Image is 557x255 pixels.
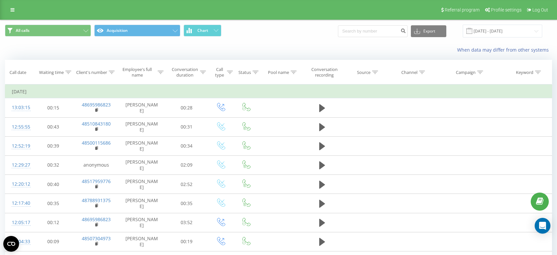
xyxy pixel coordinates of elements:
[32,98,74,117] td: 00:15
[197,28,208,33] span: Chart
[32,117,74,136] td: 00:43
[118,136,166,155] td: [PERSON_NAME]
[12,159,26,172] div: 12:29:27
[268,70,289,75] div: Pool name
[118,117,166,136] td: [PERSON_NAME]
[76,70,107,75] div: Client's number
[32,175,74,194] td: 00:40
[456,70,476,75] div: Campaign
[401,70,417,75] div: Channel
[184,25,221,36] button: Chart
[82,235,111,242] a: 48507304973
[82,121,111,127] a: 48510843180
[516,70,533,75] div: Keyword
[166,194,208,213] td: 00:35
[39,70,64,75] div: Waiting time
[166,155,208,174] td: 02:09
[32,232,74,251] td: 00:09
[166,136,208,155] td: 00:34
[12,216,26,229] div: 12:05:17
[74,155,118,174] td: anonymous
[491,7,522,12] span: Profile settings
[32,136,74,155] td: 00:39
[118,175,166,194] td: [PERSON_NAME]
[82,140,111,146] a: 48500115686
[118,67,156,78] div: Employee's full name
[532,7,548,12] span: Log Out
[12,197,26,210] div: 12:17:40
[5,25,91,36] button: All calls
[12,178,26,191] div: 12:20:12
[3,236,19,252] button: Open CMP widget
[308,67,341,78] div: Conversation recording
[166,232,208,251] td: 00:19
[12,101,26,114] div: 13:03:15
[82,102,111,108] a: 48695986823
[411,25,446,37] button: Export
[338,25,408,37] input: Search by number
[166,98,208,117] td: 00:28
[12,121,26,133] div: 12:55:55
[82,216,111,222] a: 48695986823
[118,213,166,232] td: [PERSON_NAME]
[118,155,166,174] td: [PERSON_NAME]
[535,218,550,234] div: Open Intercom Messenger
[94,25,180,36] button: Acquisition
[82,197,111,203] a: 48788931375
[457,47,552,53] a: When data may differ from other systems
[32,194,74,213] td: 00:35
[10,70,26,75] div: Call date
[238,70,251,75] div: Status
[445,7,479,12] span: Referral program
[166,117,208,136] td: 00:31
[213,67,225,78] div: Call type
[32,213,74,232] td: 00:12
[12,235,26,248] div: 12:04:33
[171,67,198,78] div: Conversation duration
[118,98,166,117] td: [PERSON_NAME]
[12,140,26,152] div: 12:52:19
[166,175,208,194] td: 02:52
[166,213,208,232] td: 03:52
[118,194,166,213] td: [PERSON_NAME]
[32,155,74,174] td: 00:32
[357,70,370,75] div: Source
[118,232,166,251] td: [PERSON_NAME]
[82,178,111,184] a: 48517959776
[5,85,552,98] td: [DATE]
[16,28,30,33] span: All calls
